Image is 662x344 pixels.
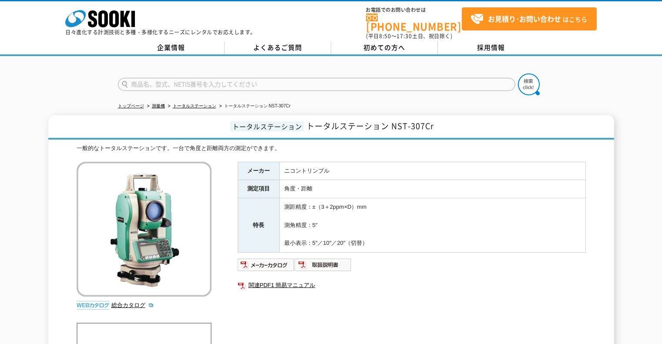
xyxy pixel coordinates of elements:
strong: お見積り･お問い合わせ [488,13,561,24]
th: メーカー [238,162,279,180]
th: 測定項目 [238,180,279,198]
a: 測量機 [152,104,165,108]
a: メーカーカタログ [238,264,295,270]
a: 関連PDF1 簡易マニュアル [238,280,586,291]
th: 特長 [238,198,279,253]
span: トータルステーション NST-307Cr [306,120,434,132]
a: 初めての方へ [331,41,438,54]
span: 8:50 [379,32,391,40]
img: トータルステーション NST-307Cr [77,162,212,297]
span: 17:30 [397,32,412,40]
img: btn_search.png [518,73,540,95]
a: 採用情報 [438,41,544,54]
span: はこちら [470,13,587,26]
td: 測距精度：±（3＋2ppm×D）mm 測角精度：5″ 最小表示：5″／10″／20″（切替） [279,198,585,253]
td: ニコントリンブル [279,162,585,180]
a: 取扱説明書 [295,264,352,270]
input: 商品名、型式、NETIS番号を入力してください [118,78,515,91]
a: 企業情報 [118,41,225,54]
a: トータルステーション [173,104,216,108]
span: トータルステーション [230,121,304,131]
a: [PHONE_NUMBER] [366,13,462,31]
td: 角度・距離 [279,180,585,198]
span: 初めての方へ [363,43,405,52]
a: お見積り･お問い合わせはこちら [462,7,597,30]
div: 一般的なトータルステーションです。一台で角度と距離両方の測定ができます。 [77,144,586,153]
span: (平日 ～ 土日、祝日除く) [366,32,452,40]
img: 取扱説明書 [295,258,352,272]
a: よくあるご質問 [225,41,331,54]
a: トップページ [118,104,144,108]
p: 日々進化する計測技術と多種・多様化するニーズにレンタルでお応えします。 [65,30,256,35]
img: webカタログ [77,301,109,310]
a: 総合カタログ [111,302,154,308]
span: お電話でのお問い合わせは [366,7,462,13]
li: トータルステーション NST-307Cr [218,102,291,111]
img: メーカーカタログ [238,258,295,272]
